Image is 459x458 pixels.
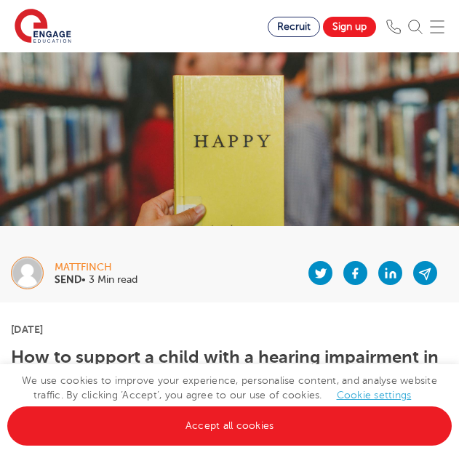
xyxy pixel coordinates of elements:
[11,347,448,386] h1: How to support a child with a hearing impairment in school
[430,20,444,34] img: Mobile Menu
[268,17,320,37] a: Recruit
[15,9,71,45] img: Engage Education
[323,17,376,37] a: Sign up
[277,21,311,32] span: Recruit
[408,20,423,34] img: Search
[7,406,452,446] a: Accept all cookies
[55,274,81,285] b: SEND
[386,20,401,34] img: Phone
[337,390,412,401] a: Cookie settings
[11,324,448,334] p: [DATE]
[55,262,137,273] div: mattfinch
[55,275,137,285] p: • 3 Min read
[7,375,452,431] span: We use cookies to improve your experience, personalise content, and analyse website traffic. By c...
